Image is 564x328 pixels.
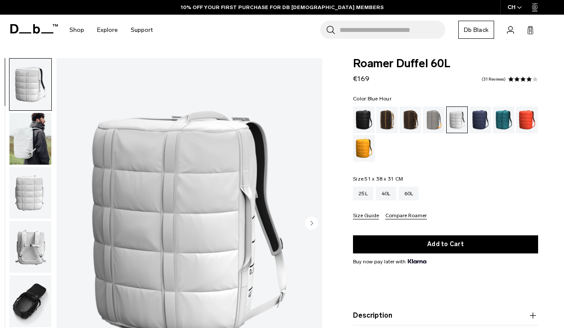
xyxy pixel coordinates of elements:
span: Buy now pay later with [353,258,426,266]
img: Roamer Duffel 60L White Out [9,59,51,110]
a: 60L [399,187,419,200]
button: Compare Roamer [385,213,427,219]
button: Next slide [305,216,318,231]
button: Size Guide [353,213,379,219]
button: Roamer Duffel 60L White Out [9,58,52,111]
img: {"height" => 20, "alt" => "Klarna"} [408,259,426,263]
button: Add to Cart [353,235,538,253]
legend: Color: [353,96,391,101]
a: White Out [446,106,468,133]
button: Roamer Duffel 60L White Out [9,275,52,328]
a: Parhelion Orange [353,135,375,162]
button: Description [353,310,538,321]
span: 51 x 38 x 31 CM [365,176,403,182]
a: Black Out [353,106,375,133]
a: Shop [69,15,84,45]
span: Blue Hour [368,96,391,102]
button: Roamer Duffel 60L White Out [9,167,52,219]
a: Espresso [400,106,421,133]
a: 10% OFF YOUR FIRST PURCHASE FOR DB [DEMOGRAPHIC_DATA] MEMBERS [181,3,384,11]
a: 25L [353,187,373,200]
span: Roamer Duffel 60L [353,58,538,69]
a: Sand Grey [423,106,444,133]
a: Support [131,15,153,45]
span: €169 [353,75,369,83]
legend: Size: [353,176,403,181]
a: Blue Hour [469,106,491,133]
img: Roamer Duffel 60L White Out [9,113,51,165]
img: Roamer Duffel 60L White Out [9,221,51,273]
button: Roamer Duffel 60L White Out [9,221,52,273]
a: 40L [376,187,396,200]
img: Roamer Duffel 60L White Out [9,167,51,219]
a: Cappuccino [376,106,398,133]
nav: Main Navigation [63,15,159,45]
a: Falu Red [516,106,538,133]
a: Midnight Teal [493,106,514,133]
img: Roamer Duffel 60L White Out [9,275,51,327]
a: Db Black [458,21,494,39]
a: 31 reviews [482,77,506,81]
button: Roamer Duffel 60L White Out [9,112,52,165]
a: Explore [97,15,118,45]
